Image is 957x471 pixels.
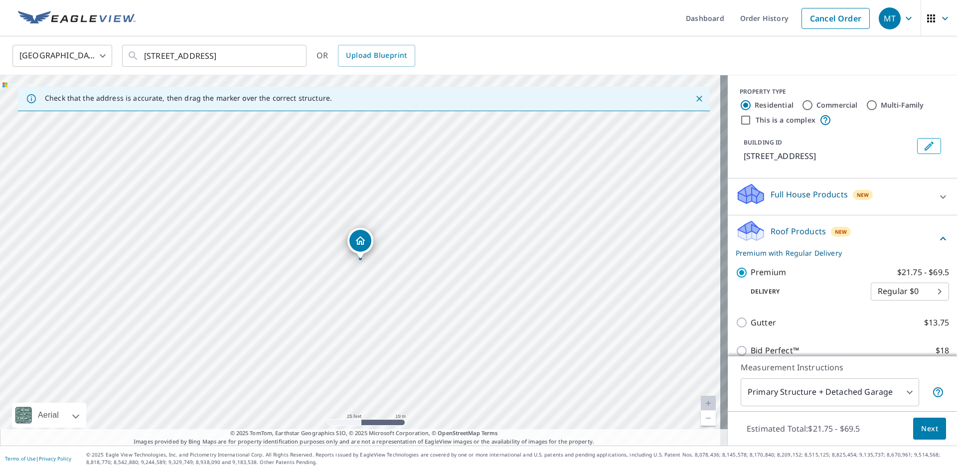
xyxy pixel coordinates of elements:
[751,344,799,357] p: Bid Perfect™
[736,248,937,258] p: Premium with Regular Delivery
[932,386,944,398] span: Your report will include the primary structure and a detached garage if one exists.
[835,228,847,236] span: New
[924,316,949,329] p: $13.75
[346,49,407,62] span: Upload Blueprint
[12,403,86,428] div: Aerial
[5,455,36,462] a: Terms of Use
[18,11,136,26] img: EV Logo
[771,188,848,200] p: Full House Products
[816,100,858,110] label: Commercial
[35,403,62,428] div: Aerial
[881,100,924,110] label: Multi-Family
[857,191,869,199] span: New
[741,361,944,373] p: Measurement Instructions
[755,100,794,110] label: Residential
[86,451,952,466] p: © 2025 Eagle View Technologies, Inc. and Pictometry International Corp. All Rights Reserved. Repo...
[744,138,782,147] p: BUILDING ID
[693,92,706,105] button: Close
[438,429,479,437] a: OpenStreetMap
[317,45,415,67] div: OR
[338,45,415,67] a: Upload Blueprint
[230,429,498,438] span: © 2025 TomTom, Earthstar Geographics SIO, © 2025 Microsoft Corporation, ©
[736,219,949,258] div: Roof ProductsNewPremium with Regular Delivery
[751,266,786,279] p: Premium
[45,94,332,103] p: Check that the address is accurate, then drag the marker over the correct structure.
[917,138,941,154] button: Edit building 1
[144,42,286,70] input: Search by address or latitude-longitude
[801,8,870,29] a: Cancel Order
[736,182,949,211] div: Full House ProductsNew
[936,344,949,357] p: $18
[701,411,716,426] a: Current Level 20, Zoom Out
[736,287,871,296] p: Delivery
[897,266,949,279] p: $21.75 - $69.5
[347,228,373,259] div: Dropped pin, building 1, Residential property, 3036 Grace Ave Dayton, OH 45420
[879,7,901,29] div: MT
[701,396,716,411] a: Current Level 20, Zoom In Disabled
[744,150,913,162] p: [STREET_ADDRESS]
[5,456,71,462] p: |
[751,316,776,329] p: Gutter
[756,115,815,125] label: This is a complex
[481,429,498,437] a: Terms
[12,42,112,70] div: [GEOGRAPHIC_DATA]
[913,418,946,440] button: Next
[741,378,919,406] div: Primary Structure + Detached Garage
[740,87,945,96] div: PROPERTY TYPE
[871,278,949,306] div: Regular $0
[739,418,868,440] p: Estimated Total: $21.75 - $69.5
[39,455,71,462] a: Privacy Policy
[771,225,826,237] p: Roof Products
[921,423,938,435] span: Next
